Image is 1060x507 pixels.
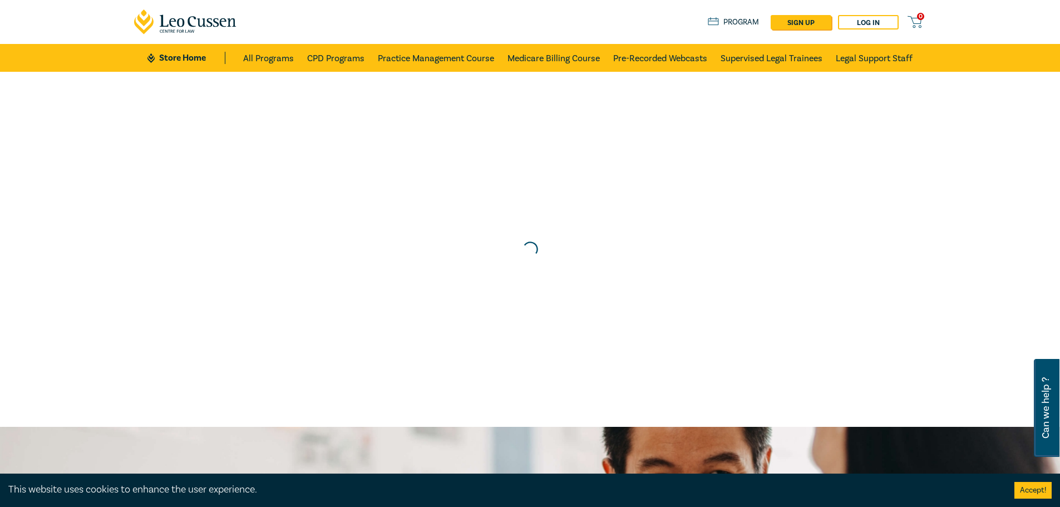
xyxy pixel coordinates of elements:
[307,44,364,72] a: CPD Programs
[613,44,707,72] a: Pre-Recorded Webcasts
[1014,482,1052,499] button: Accept cookies
[838,15,899,29] a: Log in
[147,52,225,64] a: Store Home
[378,44,494,72] a: Practice Management Course
[836,44,913,72] a: Legal Support Staff
[721,44,822,72] a: Supervised Legal Trainees
[708,16,760,28] a: Program
[507,44,600,72] a: Medicare Billing Course
[771,15,831,29] a: sign up
[8,483,998,497] div: This website uses cookies to enhance the user experience.
[1041,366,1051,450] span: Can we help ?
[243,44,294,72] a: All Programs
[917,13,924,20] span: 0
